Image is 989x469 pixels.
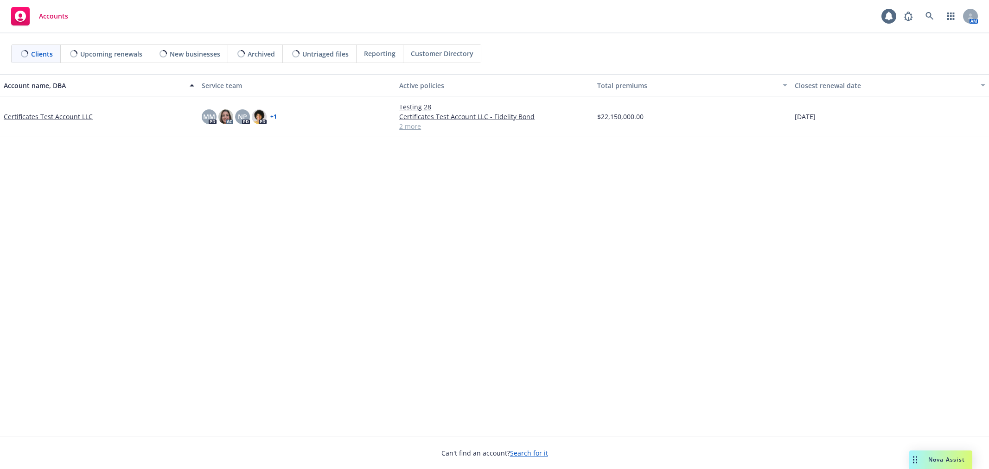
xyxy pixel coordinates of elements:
[411,49,473,58] span: Customer Directory
[218,109,233,124] img: photo
[928,456,965,463] span: Nova Assist
[170,49,220,59] span: New businesses
[399,81,590,90] div: Active policies
[270,114,277,120] a: + 1
[795,112,816,121] span: [DATE]
[252,109,267,124] img: photo
[80,49,142,59] span: Upcoming renewals
[364,49,396,58] span: Reporting
[510,449,548,457] a: Search for it
[920,7,939,25] a: Search
[4,112,93,121] a: Certificates Test Account LLC
[396,74,593,96] button: Active policies
[39,13,68,20] span: Accounts
[7,3,72,29] a: Accounts
[238,112,247,121] span: NP
[942,7,960,25] a: Switch app
[31,49,53,59] span: Clients
[203,112,215,121] span: MM
[4,81,184,90] div: Account name, DBA
[899,7,918,25] a: Report a Bug
[302,49,349,59] span: Untriaged files
[909,450,972,469] button: Nova Assist
[791,74,989,96] button: Closest renewal date
[441,448,548,458] span: Can't find an account?
[909,450,921,469] div: Drag to move
[399,121,590,131] a: 2 more
[399,112,590,121] a: Certificates Test Account LLC - Fidelity Bond
[597,112,644,121] span: $22,150,000.00
[202,81,392,90] div: Service team
[198,74,396,96] button: Service team
[795,81,975,90] div: Closest renewal date
[593,74,791,96] button: Total premiums
[597,81,778,90] div: Total premiums
[248,49,275,59] span: Archived
[399,102,590,112] a: Testing 28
